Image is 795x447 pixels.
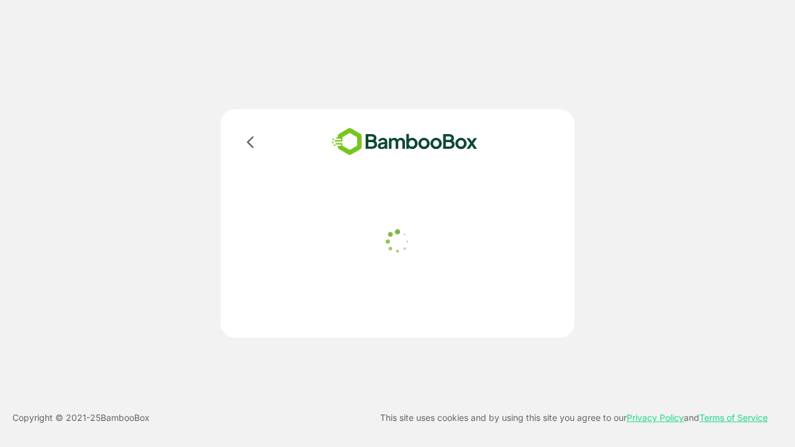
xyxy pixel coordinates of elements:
a: Terms of Service [699,412,768,423]
img: loader [382,226,413,257]
p: Copyright © 2021- 25 BambooBox [12,410,150,425]
img: bamboobox [314,124,496,160]
p: This site uses cookies and by using this site you agree to our and [380,410,768,425]
a: Privacy Policy [627,412,684,423]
